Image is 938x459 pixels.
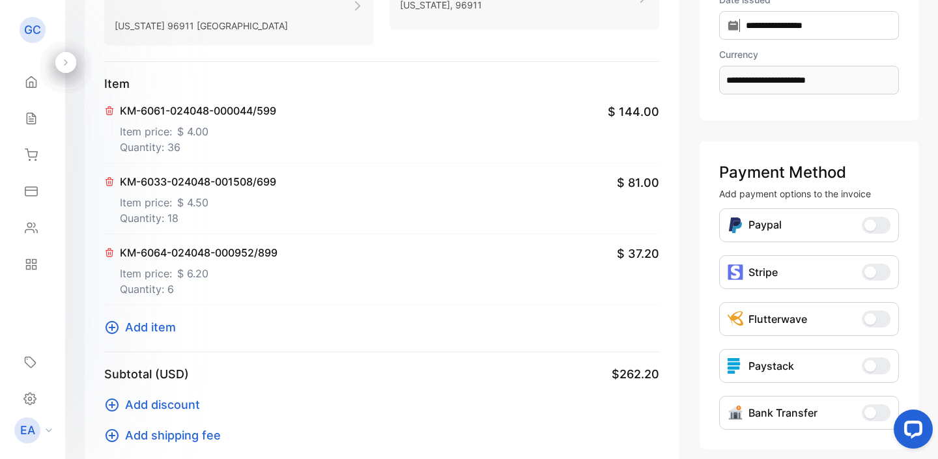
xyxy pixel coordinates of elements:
p: Paypal [748,217,782,234]
p: Bank Transfer [748,405,817,421]
span: $ 37.20 [617,245,659,262]
p: Subtotal (USD) [104,365,189,383]
p: Flutterwave [748,311,807,327]
button: Add item [104,318,184,336]
span: $262.20 [612,365,659,383]
p: Add payment options to the invoice [719,187,899,201]
p: GC [24,21,41,38]
p: KM-6033-024048-001508/699 [120,174,276,189]
button: Add discount [104,396,208,413]
p: Quantity: 18 [120,210,276,226]
img: Icon [728,311,743,327]
img: icon [728,358,743,374]
button: Add shipping fee [104,426,229,444]
p: Paystack [748,358,794,374]
span: $ 81.00 [617,174,659,191]
p: Item price: [120,118,276,139]
p: KM-6064-024048-000952/899 [120,245,277,260]
p: [US_STATE] 96911 [GEOGRAPHIC_DATA] [115,16,288,35]
iframe: LiveChat chat widget [883,404,938,459]
img: Icon [728,405,743,421]
span: Add discount [125,396,200,413]
span: $ 6.20 [177,266,208,281]
p: KM-6061-024048-000044/599 [120,103,276,118]
p: Stripe [748,264,778,280]
label: Currency [719,48,899,61]
p: Item price: [120,189,276,210]
p: Quantity: 6 [120,281,277,297]
p: Item [104,75,659,92]
p: Item price: [120,260,277,281]
p: EA [20,422,35,439]
img: icon [728,264,743,280]
img: Icon [728,217,743,234]
p: Payment Method [719,161,899,184]
p: Quantity: 36 [120,139,276,155]
span: $ 4.00 [177,124,208,139]
span: $ 144.00 [608,103,659,120]
span: $ 4.50 [177,195,208,210]
span: Add shipping fee [125,426,221,444]
span: Add item [125,318,176,336]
